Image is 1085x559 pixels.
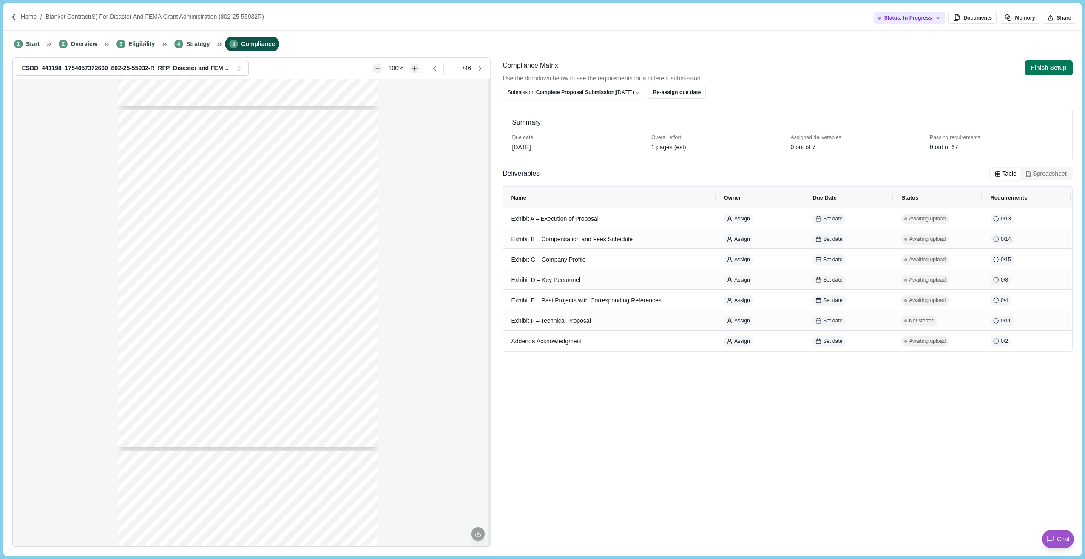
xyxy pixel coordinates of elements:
span: RFP No. 802-25-55932R [141,125,179,129]
span: $ [313,266,316,270]
span: FAILURE TO RETURN [311,178,355,182]
div: Compliance Matrix [503,60,705,71]
div: Assigned deliverables [791,134,924,142]
span: Assign [734,338,750,345]
button: Set date [812,254,845,265]
span: 1 [14,40,23,48]
span: Appeals Specialist [168,340,205,344]
span: 0 / 14 [1001,236,1011,243]
img: Forward slash icon [10,13,18,21]
span: Start [26,40,40,48]
div: Exhibit A – Execution of Proposal [511,211,708,227]
div: grid [118,79,385,546]
span: _______________________ [196,392,250,396]
span: EXHIBIT B – PRICE SHEET [212,147,284,152]
button: Set date [812,214,845,224]
div: 0 out of 7 [791,143,815,152]
span: Respondents shall provide pricing for all services listed in the line items below. [141,193,290,197]
span: $ [313,359,316,363]
button: Zoom out [372,63,383,74]
div: [DATE] [512,143,531,152]
span: 3. [154,266,157,270]
span: Strategy [186,40,210,48]
span: for the duration of the contract unless otherwise amended in writing. [141,197,269,202]
button: Set date [812,316,845,326]
span: Awaiting upload [909,297,946,305]
button: Set date [812,275,845,285]
span: The proposed price should include all assumptions to provide the services. Incidentals, travel, a... [141,207,355,211]
span: $ [313,384,316,388]
span: Awaiting upload [909,338,946,345]
span: $ [313,291,316,296]
span: 2 [154,254,157,258]
a: Home [21,12,37,21]
span: Compliance [241,40,275,48]
span: Chat [1057,535,1070,544]
span: $ [313,241,316,245]
button: Go to previous page [427,63,442,74]
span: THIS EXHIBIT SHALL BE COMPLETED AND RETURNED WITH THE RESPONSE. [141,178,305,182]
button: Set date [812,336,845,347]
span: Assign [734,277,750,284]
span: Subject Matter Expert Public Assistance [168,266,249,270]
span: 4. [154,279,157,283]
button: Table [990,168,1021,180]
h3: Summary [512,117,540,128]
button: Assign [724,336,753,347]
span: Hourly Rate [317,230,341,234]
span: 9. [154,340,157,344]
div: Due date [512,134,645,142]
button: Assign [724,254,753,265]
a: Blanket Contract(s) for Disaster and FEMA Grant Administration (802-25-55932R) [45,12,264,21]
span: submission being considered non-responsive. [141,512,235,516]
span: Eligibility [128,40,155,48]
span: 6. [154,304,157,308]
span: RFP No. 802-25-55932R [141,467,179,470]
span: Additional personnel will be used if not listed above. [168,359,265,363]
span: company information. [141,508,182,512]
span: 7. [154,316,157,320]
span: 0 / 4 [1001,297,1008,305]
div: Addenda Acknowledgment [511,333,708,350]
span: Position name: [168,392,196,396]
span: 11. [153,386,159,390]
button: Assign [724,234,753,245]
span: Assign [734,297,750,305]
span: Set date [823,215,843,223]
div: Exhibit E – Past Projects with Corresponding References [511,292,708,309]
span: Respondent shall use this exhibit [141,497,202,502]
span: Page 41 of 46 [335,467,356,470]
span: Set date [823,256,843,264]
span: Awaiting upload [909,236,946,243]
span: Project Manager [168,254,201,258]
span: Junior Public Assistance Officer [168,304,233,308]
span: Assign [734,236,750,243]
span: Set date [823,236,843,243]
div: 0 out of 67 [930,143,958,152]
span: Description [222,230,246,234]
span: $ [313,279,316,283]
span: Rates quoted herein will be used [293,193,356,197]
div: Exhibit F – Technical Proposal [511,313,708,329]
span: to clearly demonstrate how they meet the requirements [254,497,356,502]
span: $ [313,328,316,332]
span: Name [511,194,526,201]
span: Assign [734,317,750,325]
span: Subject Matter Expert Mitigation [168,279,233,283]
span: Overview [71,40,97,48]
span: 10. [153,359,159,364]
span: Additional personnel will be used if not listed above. [168,385,265,390]
span: _________________________ [197,365,256,369]
span: Set date [823,297,843,305]
span: Due Date [812,194,836,201]
div: Overall effort [651,134,785,142]
div: Exhibit B – Compensation and Fees Schedule [511,231,708,248]
span: Set date [823,338,843,345]
button: Go to next page [472,63,487,74]
span: City, State, Zip: [146,542,172,546]
button: ESBD_441198_1754057372660_802-25-55932-R_RFP_Disaster and FEMA Grant Admin.pdf [16,61,249,76]
span: $ [313,316,316,320]
span: Use the dropdown below to see the requirements for a different submission [503,74,705,83]
span: 0 / 2 [1001,338,1008,345]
